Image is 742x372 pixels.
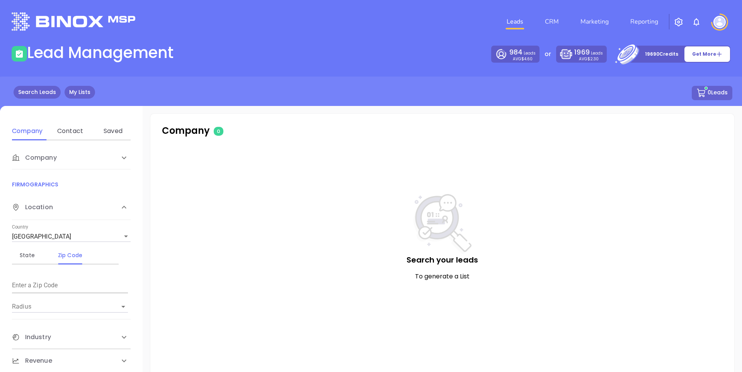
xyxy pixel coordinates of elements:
img: logo [12,12,135,31]
div: Company [12,126,43,136]
p: Leads [574,48,602,57]
p: Search your leads [166,254,719,266]
a: CRM [542,14,562,29]
div: Industry [12,326,131,349]
div: Saved [98,126,128,136]
button: Open [118,301,129,312]
p: FIRMOGRAPHICS [12,180,131,189]
span: Industry [12,333,51,342]
img: iconSetting [674,17,683,27]
a: Leads [504,14,526,29]
p: To generate a List [166,272,719,281]
div: State [12,251,43,260]
span: Company [12,153,57,162]
p: AVG [579,57,599,61]
div: Contact [55,126,85,136]
a: My Lists [65,86,95,99]
img: NoSearch [414,194,471,254]
button: Get More [684,46,730,62]
a: Reporting [627,14,661,29]
span: 1969 [574,48,589,57]
p: 19690 Credits [645,50,678,58]
div: Zip Code [55,251,85,260]
span: Location [12,203,53,212]
span: Revenue [12,356,52,365]
a: Marketing [577,14,612,29]
h1: Lead Management [27,43,174,62]
label: Country [12,225,28,230]
span: $4.60 [521,56,533,62]
img: iconNotification [692,17,701,27]
button: 0Leads [692,86,732,100]
div: Location [12,195,131,220]
p: Leads [509,48,536,57]
span: 984 [509,48,522,57]
p: or [545,49,551,59]
p: AVG [513,57,533,61]
div: Company [12,146,131,169]
a: Search Leads [14,86,61,99]
span: $2.30 [587,56,599,62]
div: [GEOGRAPHIC_DATA] [12,230,131,243]
p: Company [162,124,353,138]
span: 0 [214,127,223,136]
img: user [713,16,726,28]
